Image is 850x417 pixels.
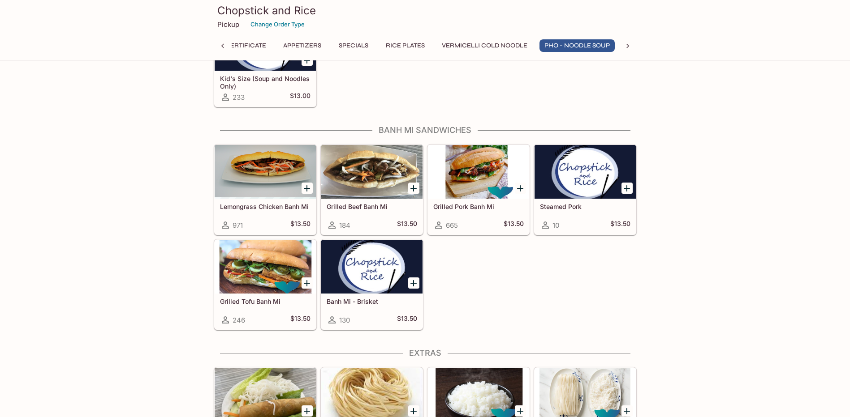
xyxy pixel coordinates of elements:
div: Grilled Pork Banh Mi [428,145,529,199]
h5: Grilled Tofu Banh Mi [220,298,311,305]
a: Banh Mi - Brisket130$13.50 [321,239,423,330]
button: Add Pho Noodle [621,405,633,417]
button: Pho - Noodle Soup [539,39,615,52]
a: Lemongrass Chicken Banh Mi971$13.50 [214,145,316,235]
a: Kid's Size (Soup and Noodles Only)233$13.00 [214,17,316,107]
button: Add Banh Mi - Brisket [408,277,419,289]
button: Specials [333,39,374,52]
span: 246 [233,316,245,324]
button: Add Grilled Tofu Banh Mi [302,277,313,289]
span: 971 [233,221,243,230]
h5: Grilled Beef Banh Mi [327,203,417,210]
a: Grilled Beef Banh Mi184$13.50 [321,145,423,235]
div: Grilled Beef Banh Mi [321,145,423,199]
button: Add Spring Roll (Regular or Vegetarian) [302,405,313,417]
h5: $13.50 [290,315,311,325]
h4: Banh Mi Sandwiches [214,125,637,135]
h5: Lemongrass Chicken Banh Mi [220,203,311,210]
h5: $13.50 [504,220,524,230]
p: Pickup [217,20,239,29]
button: Add Grilled Beef Banh Mi [408,183,419,194]
div: Steamed Pork [535,145,636,199]
h5: $13.50 [290,220,311,230]
button: Add Lemongrass Chicken Banh Mi [302,183,313,194]
h5: $13.50 [397,315,417,325]
h5: Kid's Size (Soup and Noodles Only) [220,75,311,89]
span: 184 [339,221,350,230]
span: 665 [446,221,458,230]
button: Appetizers [278,39,326,52]
button: Change Order Type [246,17,309,31]
span: 130 [339,316,350,324]
a: Grilled Tofu Banh Mi246$13.50 [214,239,316,330]
div: Lemongrass Chicken Banh Mi [215,145,316,199]
button: Gift Certificate [205,39,271,52]
h5: $13.50 [610,220,630,230]
h5: Banh Mi - Brisket [327,298,417,305]
h5: $13.50 [397,220,417,230]
button: Rice Plates [381,39,430,52]
span: 10 [552,221,559,230]
h5: $13.00 [290,92,311,102]
div: Banh Mi - Brisket [321,240,423,294]
div: Grilled Tofu Banh Mi [215,240,316,294]
a: Grilled Pork Banh Mi665$13.50 [427,145,530,235]
a: Steamed Pork10$13.50 [534,145,636,235]
h5: Steamed Pork [540,203,630,210]
button: Add Egg Noodle Substitute [408,405,419,417]
button: Add Steamed Pork [621,183,633,194]
div: Kid's Size (Soup and Noodles Only) [215,17,316,71]
button: Add Rice [515,405,526,417]
h4: Extras [214,348,637,358]
h3: Chopstick and Rice [217,4,633,17]
button: Add Grilled Pork Banh Mi [515,183,526,194]
h5: Grilled Pork Banh Mi [433,203,524,210]
span: 233 [233,93,245,102]
button: Vermicelli Cold Noodle [437,39,532,52]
